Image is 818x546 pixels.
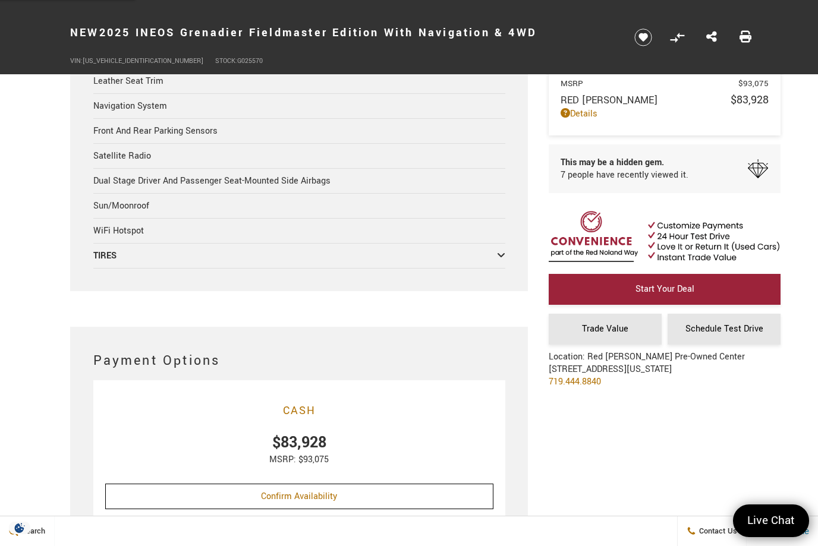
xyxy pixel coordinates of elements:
a: 719.444.8840 [549,375,601,388]
div: Location: Red [PERSON_NAME] Pre-Owned Center [STREET_ADDRESS][US_STATE] [549,351,745,397]
span: [US_VEHICLE_IDENTIFICATION_NUMBER] [83,56,203,65]
strong: New [70,25,99,40]
button: Save vehicle [630,28,656,47]
div: Sun/Moonroof [93,194,505,219]
span: MSRP [561,78,738,89]
a: Trade Value [549,314,662,345]
span: This may be a hidden gem. [561,156,688,169]
div: Front And Rear Parking Sensors [93,119,505,144]
img: Opt-Out Icon [6,522,33,534]
p: MSRP: $93,075 [105,453,493,466]
span: Trade Value [582,323,628,335]
span: Stock: [215,56,237,65]
div: Leather Seat Trim [93,69,505,94]
button: Compare Vehicle [668,29,686,46]
a: Start Your Deal [549,274,781,305]
span: $93,075 [738,78,769,89]
span: Contact Us [696,526,737,536]
p: $83,928 [105,432,493,453]
div: TIRES [93,250,497,262]
section: Click to Open Cookie Consent Modal [6,522,33,534]
span: Schedule Test Drive [685,323,763,335]
a: Confirm Availability [105,484,493,509]
h2: Payment Options [93,350,505,371]
a: Live Chat [733,504,809,537]
span: 7 people have recently viewed it. [561,169,688,181]
span: G025570 [237,56,263,65]
div: Satellite Radio [93,144,505,169]
h3: Cash [105,398,493,423]
span: VIN: [70,56,83,65]
span: Red [PERSON_NAME] [561,93,731,107]
a: Print this New 2025 INEOS Grenadier Fieldmaster Edition With Navigation & 4WD [740,30,751,45]
h1: 2025 INEOS Grenadier Fieldmaster Edition With Navigation & 4WD [70,9,614,56]
span: Live Chat [741,513,801,529]
span: Start Your Deal [635,283,694,295]
a: Red [PERSON_NAME] $83,928 [561,92,769,108]
a: Schedule Test Drive [668,314,781,345]
span: $83,928 [731,92,769,108]
a: MSRP $93,075 [561,78,769,89]
div: WiFi Hotspot [93,219,505,244]
a: Details [561,108,769,120]
div: Navigation System [93,94,505,119]
a: Share this New 2025 INEOS Grenadier Fieldmaster Edition With Navigation & 4WD [706,30,717,45]
div: Dual Stage Driver And Passenger Seat-Mounted Side Airbags [93,169,505,194]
